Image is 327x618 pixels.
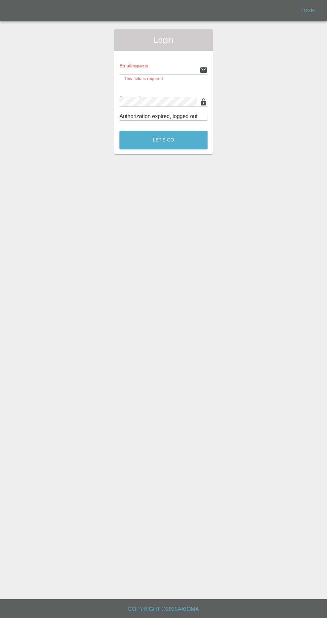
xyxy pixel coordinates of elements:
[5,605,322,614] h6: Copyright © 2025 Axioma
[131,64,148,68] small: (required)
[124,76,203,82] p: This field is required
[119,35,208,45] span: Login
[119,112,208,120] div: Authorization expired, logged out
[119,63,148,68] span: Email
[140,96,157,100] small: (required)
[119,131,208,149] button: Let's Go
[119,95,157,100] span: Password
[298,6,319,16] a: Login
